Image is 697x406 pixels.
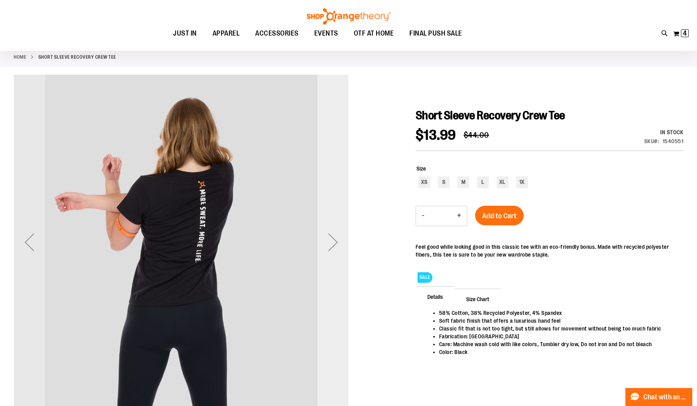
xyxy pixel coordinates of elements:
span: Size Chart [454,289,501,309]
div: XL [497,176,508,188]
li: Color: Black [439,348,675,356]
input: Product quantity [430,207,451,225]
div: 1X [516,176,528,188]
span: FINAL PUSH SALE [409,25,462,42]
a: Home [14,54,26,61]
li: Soft fabric finish that offers a luxurious hand feel [439,317,675,325]
span: SALE [418,272,432,283]
button: Add to Cart [475,206,524,225]
span: ACCESSORIES [255,25,299,42]
strong: Short Sleeve Recovery Crew Tee [38,54,116,61]
button: Increase product quantity [451,206,467,226]
span: $13.99 [416,127,456,143]
div: L [477,176,489,188]
span: Chat with an Expert [643,393,688,401]
span: APPAREL [213,25,240,42]
span: 4 [683,29,687,37]
span: $44.00 [464,131,489,140]
button: Chat with an Expert [625,388,693,406]
strong: SKU [644,138,659,144]
span: EVENTS [314,25,338,42]
div: Availability [644,128,684,136]
li: Fabrication: [GEOGRAPHIC_DATA] [439,332,675,340]
button: Decrease product quantity [416,206,430,226]
span: Short Sleeve Recovery Crew Tee [416,109,565,122]
span: JUST IN [173,25,197,42]
span: OTF AT HOME [354,25,394,42]
span: Details [416,286,455,307]
span: Add to Cart [482,212,517,220]
div: M [457,176,469,188]
img: Shop Orangetheory [306,8,392,25]
div: 1540551 [663,137,684,145]
span: Size [416,165,426,172]
li: Care: Machine wash cold with like colors, Tumbler dry low, Do not iron and Do not bleach [439,340,675,348]
li: 58% Cotton, 38% Recycled Polyester, 4% Spandex [439,309,675,317]
div: XS [418,176,430,188]
div: In stock [644,128,684,136]
div: Feel good while looking good in this classic tee with an eco-friendly bonus. Made with recycled p... [416,243,683,259]
li: Classic fit that is not too tight, but still allows for movement without being too much fabric [439,325,675,332]
div: S [438,176,450,188]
